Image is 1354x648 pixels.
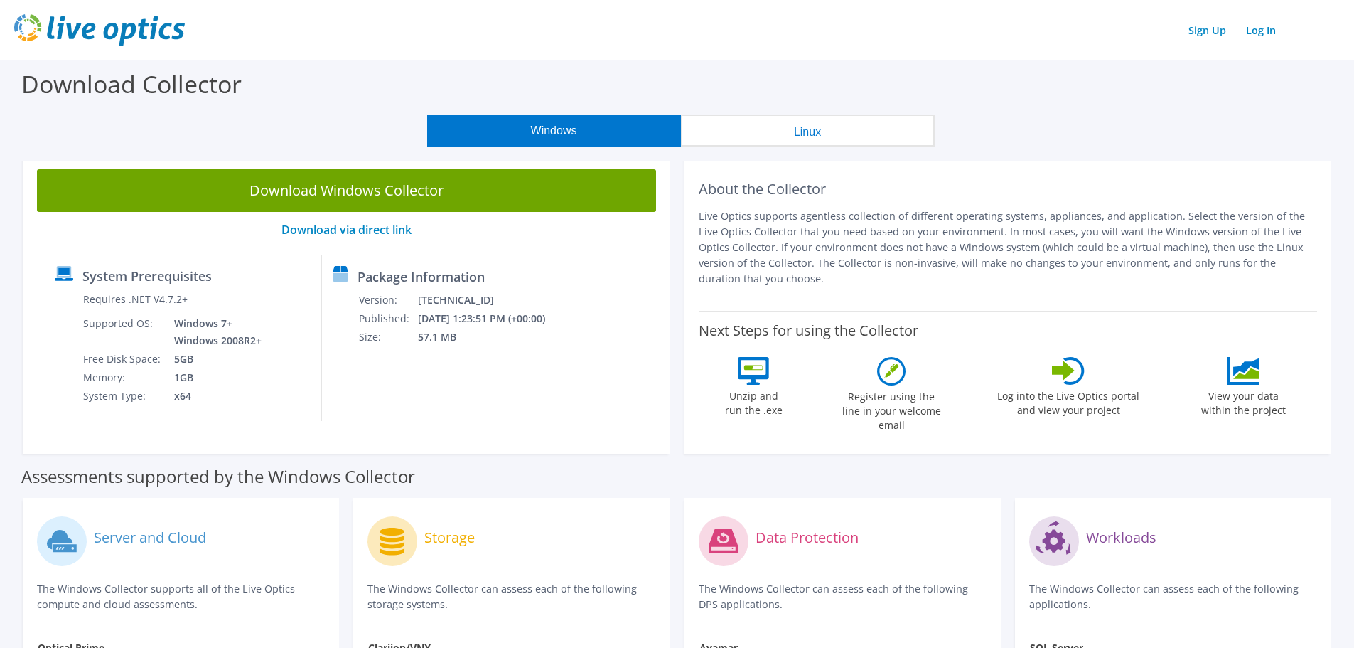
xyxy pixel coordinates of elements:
[163,314,264,350] td: Windows 7+ Windows 2008R2+
[94,531,206,545] label: Server and Cloud
[756,531,859,545] label: Data Protection
[37,169,656,212] a: Download Windows Collector
[37,581,325,612] p: The Windows Collector supports all of the Live Optics compute and cloud assessments.
[82,368,163,387] td: Memory:
[721,385,786,418] label: Unzip and run the .exe
[358,309,417,328] td: Published:
[21,469,415,484] label: Assessments supported by the Windows Collector
[417,328,564,346] td: 57.1 MB
[163,387,264,405] td: x64
[1086,531,1156,545] label: Workloads
[699,208,1318,287] p: Live Optics supports agentless collection of different operating systems, appliances, and applica...
[1181,20,1233,41] a: Sign Up
[699,322,918,339] label: Next Steps for using the Collector
[14,14,185,46] img: live_optics_svg.svg
[417,291,564,309] td: [TECHNICAL_ID]
[699,581,987,612] p: The Windows Collector can assess each of the following DPS applications.
[82,314,163,350] td: Supported OS:
[358,291,417,309] td: Version:
[163,368,264,387] td: 1GB
[82,387,163,405] td: System Type:
[21,68,242,100] label: Download Collector
[681,115,935,147] button: Linux
[83,292,188,307] label: Requires .NET V4.7.2+
[1029,581,1317,612] p: The Windows Collector can assess each of the following applications.
[163,350,264,368] td: 5GB
[838,386,945,432] label: Register using the line in your welcome email
[699,181,1318,198] h2: About the Collector
[1192,385,1294,418] label: View your data within the project
[996,385,1140,418] label: Log into the Live Optics portal and view your project
[1239,20,1283,41] a: Log In
[424,531,475,545] label: Storage
[427,115,681,147] button: Windows
[82,269,212,283] label: System Prerequisites
[281,222,412,238] a: Download via direct link
[358,270,485,284] label: Package Information
[367,581,655,612] p: The Windows Collector can assess each of the following storage systems.
[82,350,163,368] td: Free Disk Space:
[358,328,417,346] td: Size:
[417,309,564,328] td: [DATE] 1:23:51 PM (+00:00)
